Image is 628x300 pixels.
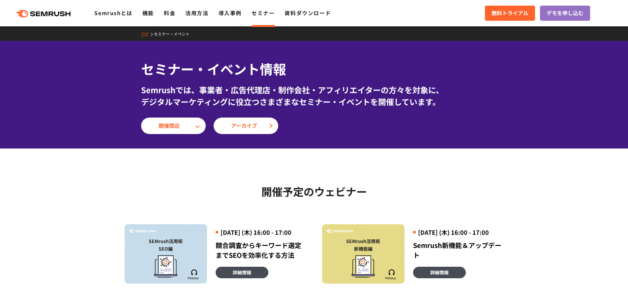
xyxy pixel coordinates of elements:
[284,9,331,17] a: 資料ダウンロード
[216,240,306,260] div: 競合調査からキーワード選定までSEOを効率化する方法
[128,237,204,253] div: SEMrush活用術 SEO編
[231,122,261,130] span: アーカイブ
[187,269,201,280] img: Semrush
[547,9,583,17] span: デモを申し込む
[154,31,194,37] a: セミナー・イベント
[492,9,528,17] span: 無料トライアル
[214,118,278,134] a: アーカイブ
[413,228,504,236] div: [DATE] (木) 16:00 - 17:00
[185,9,208,17] a: 活用方法
[141,59,487,79] h1: セミナー・イベント情報
[141,118,206,134] a: 開催間近
[141,31,154,37] a: TOP
[216,267,268,278] a: 詳細情報
[164,9,175,17] a: 料金
[413,267,466,278] a: 詳細情報
[219,9,242,17] a: 導入事例
[325,237,401,253] div: SEMrush活用術 新機能編
[540,6,590,21] a: デモを申し込む
[485,6,535,21] a: 無料トライアル
[159,122,188,130] span: 開催間近
[430,269,449,276] span: 詳細情報
[326,230,353,233] img: Semrush
[385,269,398,280] img: Semrush
[125,183,504,200] h2: 開催予定のウェビナー
[94,9,132,17] a: Semrushとは
[142,9,154,17] a: 機能
[129,230,155,233] img: Semrush
[252,9,275,17] a: セミナー
[413,240,504,260] div: Semrush新機能＆アップデート
[233,269,251,276] span: 詳細情報
[216,228,306,236] div: [DATE] (木) 16:00 - 17:00
[141,84,487,108] div: Semrushでは、事業者・広告代理店・制作会社・アフィリエイターの方々を対象に、 デジタルマーケティングに役立つさまざまなセミナー・イベントを開催しています。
